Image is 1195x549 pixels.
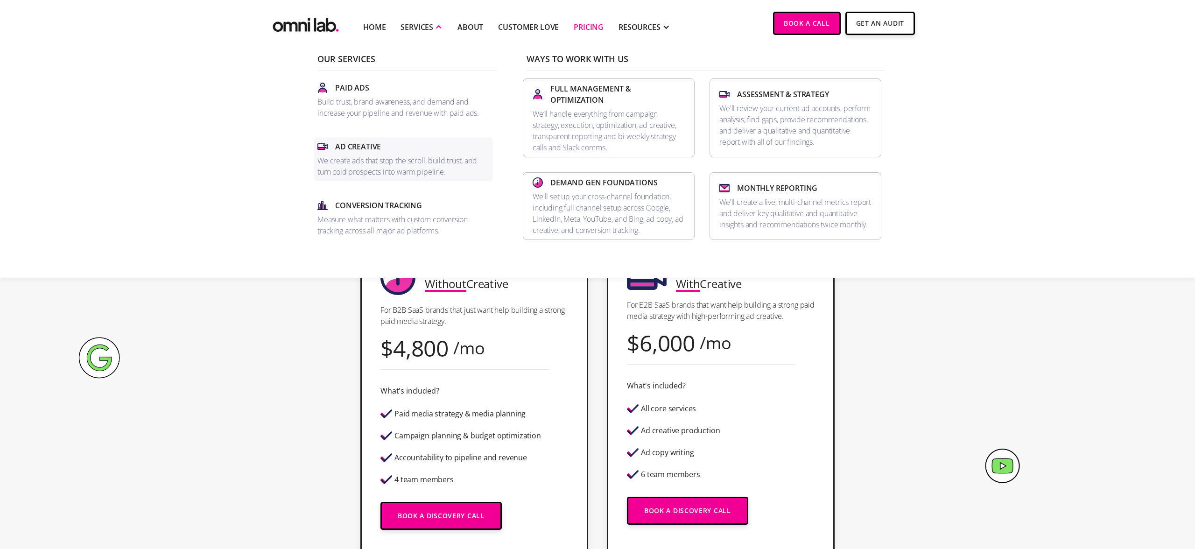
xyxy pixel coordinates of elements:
a: Book a Call [773,12,841,35]
a: Demand Gen FoundationsWe'll set up your cross-channel foundation, including full channel setup ac... [523,172,695,240]
a: About [457,21,483,33]
p: Conversion Tracking [335,200,422,211]
div: Creative [425,277,508,290]
a: Ad CreativeWe create ads that stop the scroll, build trust, and turn cold prospects into warm pip... [314,137,493,181]
p: Full Management & Optimization [550,83,685,106]
div: SERVICES [401,21,433,33]
iframe: Chat Widget [1027,441,1195,549]
div: $ [627,337,640,349]
div: $ [380,342,393,354]
div: All core services [641,405,696,413]
p: Ad Creative [335,141,381,152]
div: /mo [700,337,731,349]
div: Paid media strategy & media planning [394,410,526,418]
div: 6 team members [641,471,700,479]
div: Creative [676,277,742,290]
img: Omni Lab: B2B SaaS Demand Generation Agency [271,12,341,35]
p: Our Services [317,55,497,71]
a: Book a Discovery Call [627,497,748,525]
div: 6,000 [640,337,695,349]
p: Ways To Work With Us [527,55,885,71]
p: We'll create a live, multi-channel metrics report and deliver key qualitative and quantitative in... [719,197,872,230]
div: What's included? [380,385,439,397]
p: Paid Ads [335,82,369,93]
div: 4,800 [393,342,449,354]
a: Assessment & StrategyWe'll review your current ad accounts, perform analysis, find gaps, provide ... [710,78,881,157]
div: What's included? [627,380,685,392]
a: home [271,12,341,35]
p: For B2B SaaS brands that just want help building a strong paid media strategy. [380,304,568,327]
p: Assessment & Strategy [737,89,829,100]
span: Without [425,276,466,291]
p: We create ads that stop the scroll, build trust, and turn cold prospects into warm pipeline. [317,155,489,177]
p: For B2B SaaS brands that want help building a strong paid media strategy with high-performing ad ... [627,299,815,322]
p: Measure what matters with custom conversion tracking across all major ad platforms. [317,214,489,236]
a: Monthly ReportingWe'll create a live, multi-channel metrics report and deliver key qualitative an... [710,172,881,240]
a: Book a Discovery Call [380,502,502,530]
div: Accountability to pipeline and revenue [394,454,527,462]
a: Home [363,21,386,33]
p: We'll set up your cross-channel foundation, including full channel setup across Google, LinkedIn,... [533,191,685,236]
a: Conversion TrackingMeasure what matters with custom conversion tracking across all major ad platf... [314,196,493,240]
p: We'll review your current ad accounts, perform analysis, find gaps, provide recommendations, and ... [719,103,872,148]
div: 4 team members [394,476,454,484]
span: With [676,276,700,291]
p: Monthly Reporting [737,183,817,194]
div: Ad copy writing [641,449,694,457]
div: Ad creative production [641,427,720,435]
div: /mo [453,342,485,354]
a: Paid AdsBuild trust, brand awareness, and demand and increase your pipeline and revenue with paid... [314,78,493,122]
a: Full Management & OptimizationWe’ll handle everything from campaign strategy, execution, optimiza... [523,78,695,157]
p: We’ll handle everything from campaign strategy, execution, optimization, ad creative, transparent... [533,108,685,153]
div: Campaign planning & budget optimization [394,432,541,440]
a: Get An Audit [845,12,915,35]
a: Pricing [574,21,604,33]
p: Build trust, brand awareness, and demand and increase your pipeline and revenue with paid ads. [317,96,489,119]
a: Customer Love [498,21,559,33]
div: RESOURCES [619,21,661,33]
p: Demand Gen Foundations [550,177,657,188]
